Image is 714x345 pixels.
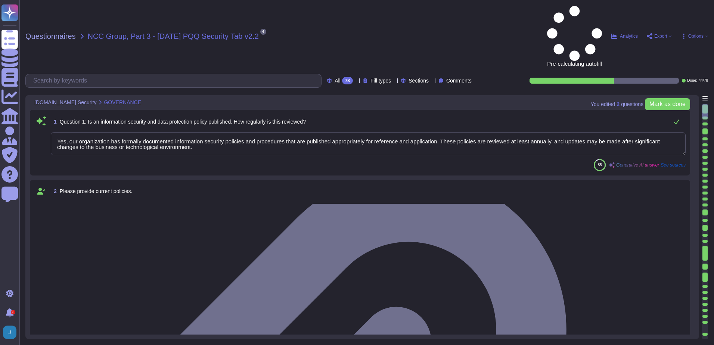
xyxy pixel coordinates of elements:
[88,32,259,40] span: NCC Group, Part 3 - [DATE] PQQ Security Tab v2.2
[649,101,686,107] span: Mark as done
[370,78,391,83] span: Fill types
[1,324,22,341] button: user
[51,132,686,155] textarea: Yes, our organization has formally documented information security policies and procedures that a...
[60,119,306,125] span: Question 1: Is an information security and data protection policy published. How regularly is thi...
[104,100,141,105] span: GOVERNANCE
[616,163,659,167] span: Generative AI answer
[645,98,690,110] button: Mark as done
[3,326,16,339] img: user
[620,34,638,38] span: Analytics
[699,79,708,83] span: 44 / 78
[60,188,133,194] span: Please provide current policies.
[611,33,638,39] button: Analytics
[654,34,667,38] span: Export
[598,163,602,167] span: 85
[688,34,704,38] span: Options
[687,79,697,83] span: Done:
[547,6,602,66] span: Pre-calculating autofill
[51,119,57,124] span: 1
[11,310,15,314] div: 9+
[335,78,341,83] span: All
[34,100,96,105] span: [DOMAIN_NAME] Security
[446,78,472,83] span: Comments
[342,77,353,84] div: 78
[260,29,266,35] span: 4
[409,78,429,83] span: Sections
[617,102,620,107] b: 2
[591,102,643,107] span: You edited question s
[30,74,321,87] input: Search by keywords
[661,163,686,167] span: See sources
[51,189,57,194] span: 2
[25,32,76,40] span: Questionnaires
